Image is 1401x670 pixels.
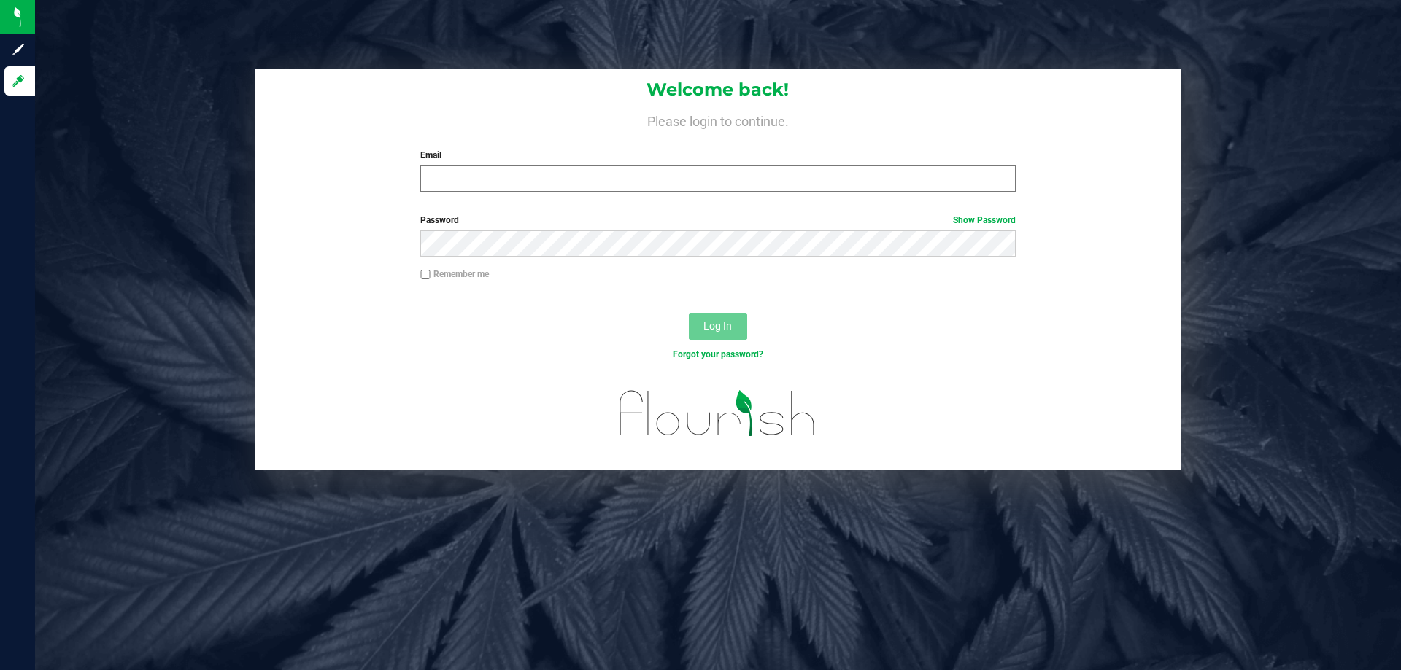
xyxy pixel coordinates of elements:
[255,111,1181,128] h4: Please login to continue.
[602,376,833,451] img: flourish_logo.svg
[703,320,732,332] span: Log In
[673,349,763,359] a: Forgot your password?
[11,74,26,88] inline-svg: Log in
[420,268,489,281] label: Remember me
[689,313,747,340] button: Log In
[420,149,1015,162] label: Email
[420,270,431,280] input: Remember me
[420,215,459,225] span: Password
[11,42,26,57] inline-svg: Sign up
[953,215,1016,225] a: Show Password
[255,80,1181,99] h1: Welcome back!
